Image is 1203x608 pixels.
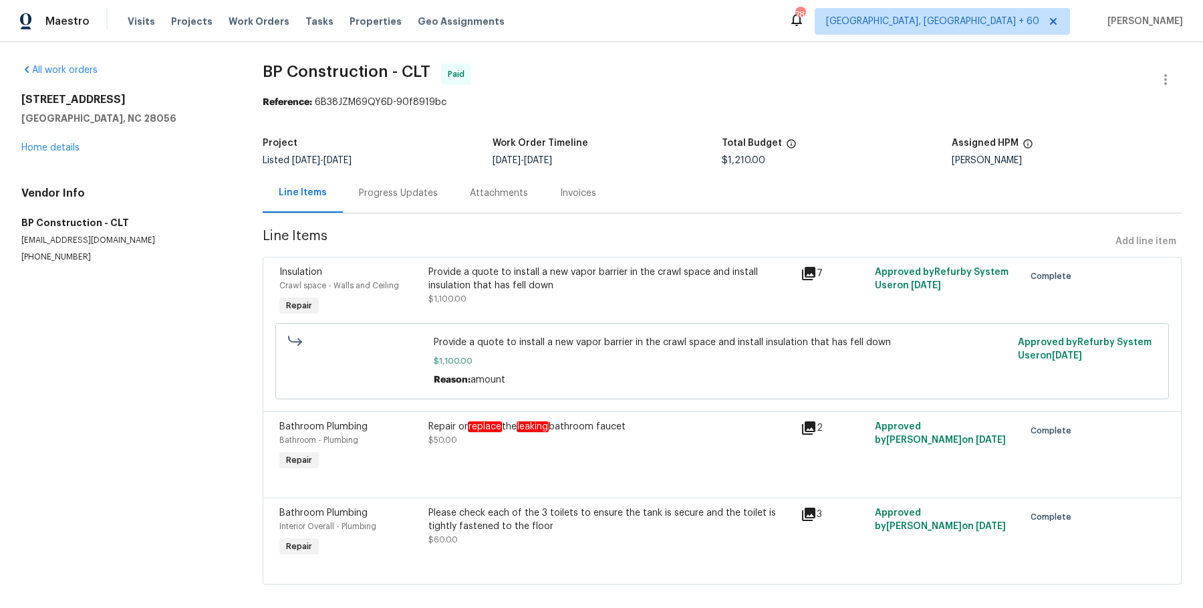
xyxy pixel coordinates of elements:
[1031,510,1077,524] span: Complete
[1052,351,1082,361] span: [DATE]
[875,268,1009,290] span: Approved by Refurby System User on
[323,156,352,165] span: [DATE]
[1018,338,1152,361] span: Approved by Refurby System User on
[263,156,352,165] span: Listed
[292,156,320,165] span: [DATE]
[524,156,552,165] span: [DATE]
[493,156,552,165] span: -
[263,229,1110,254] span: Line Items
[279,522,376,530] span: Interior Overall - Plumbing
[418,15,505,28] span: Geo Assignments
[434,336,1010,349] span: Provide a quote to install a new vapor barrier in the crawl space and install insulation that has...
[281,299,317,312] span: Repair
[21,143,80,153] a: Home details
[305,17,333,26] span: Tasks
[493,138,588,148] h5: Work Order Timeline
[428,436,457,444] span: $50.00
[21,216,231,229] h5: BP Construction - CLT
[875,422,1006,445] span: Approved by [PERSON_NAME] on
[493,156,521,165] span: [DATE]
[468,421,502,432] em: replace
[279,186,327,199] div: Line Items
[281,540,317,553] span: Repair
[428,420,793,433] div: Repair or the bathroom faucet
[128,15,155,28] span: Visits
[1102,15,1183,28] span: [PERSON_NAME]
[911,281,941,290] span: [DATE]
[263,138,297,148] h5: Project
[171,15,213,28] span: Projects
[1031,270,1077,283] span: Complete
[428,536,458,544] span: $60.00
[21,93,231,106] h2: [STREET_ADDRESS]
[786,138,797,156] span: The total cost of line items that have been proposed by Opendoor. This sum includes line items th...
[560,187,596,200] div: Invoices
[263,98,312,107] b: Reference:
[952,156,1182,165] div: [PERSON_NAME]
[21,235,231,246] p: [EMAIL_ADDRESS][DOMAIN_NAME]
[21,112,231,125] h5: [GEOGRAPHIC_DATA], NC 28056
[471,375,505,385] span: amount
[795,8,805,21] div: 781
[448,68,470,81] span: Paid
[722,156,765,165] span: $1,210.00
[434,354,1010,368] span: $1,100.00
[279,436,358,444] span: Bathroom - Plumbing
[1031,424,1077,437] span: Complete
[21,187,231,200] h4: Vendor Info
[45,15,90,28] span: Maestro
[722,138,782,148] h5: Total Budget
[1023,138,1033,156] span: The hpm assigned to this work order.
[229,15,289,28] span: Work Orders
[470,187,528,200] div: Attachments
[434,375,471,385] span: Reason:
[359,187,438,200] div: Progress Updates
[826,15,1039,28] span: [GEOGRAPHIC_DATA], [GEOGRAPHIC_DATA] + 60
[801,506,867,522] div: 3
[263,64,430,80] span: BP Construction - CLT
[279,508,368,518] span: Bathroom Plumbing
[21,251,231,263] p: [PHONE_NUMBER]
[279,268,322,277] span: Insulation
[279,282,399,290] span: Crawl space - Walls and Ceiling
[263,96,1182,109] div: 6B38JZM69QY6D-90f8919bc
[350,15,402,28] span: Properties
[976,435,1006,445] span: [DATE]
[976,522,1006,531] span: [DATE]
[21,66,98,75] a: All work orders
[428,295,466,303] span: $1,100.00
[428,506,793,533] div: Please check each of the 3 toilets to ensure the tank is secure and the toilet is tightly fastene...
[875,508,1006,531] span: Approved by [PERSON_NAME] on
[801,266,867,282] div: 7
[281,453,317,467] span: Repair
[952,138,1019,148] h5: Assigned HPM
[292,156,352,165] span: -
[801,420,867,436] div: 2
[428,266,793,292] div: Provide a quote to install a new vapor barrier in the crawl space and install insulation that has...
[279,422,368,431] span: Bathroom Plumbing
[517,421,549,432] em: leaking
